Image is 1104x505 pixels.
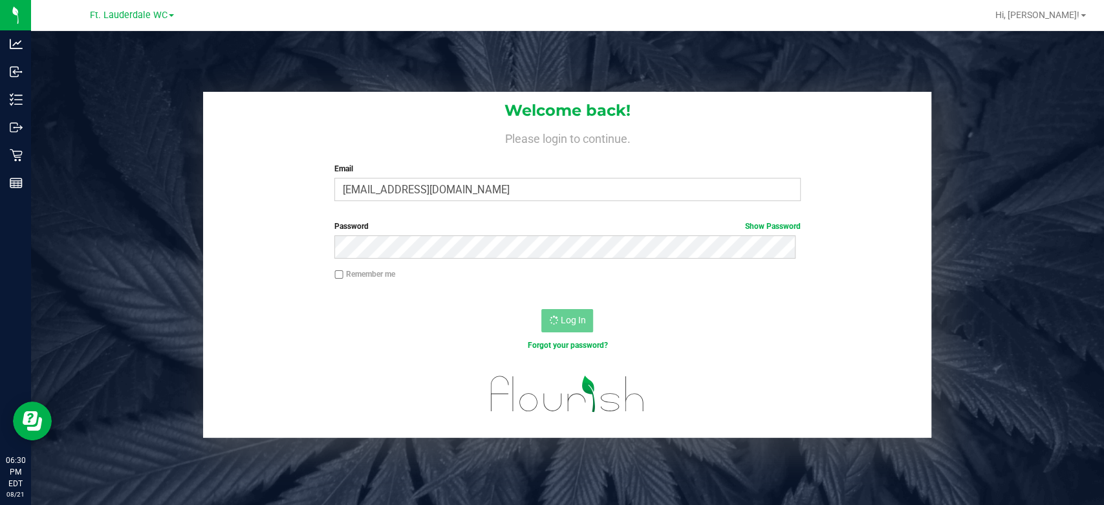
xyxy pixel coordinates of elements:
[10,177,23,189] inline-svg: Reports
[745,222,801,231] a: Show Password
[334,270,343,279] input: Remember me
[477,365,658,424] img: flourish_logo.svg
[10,149,23,162] inline-svg: Retail
[334,268,395,280] label: Remember me
[541,309,593,332] button: Log In
[995,10,1079,20] span: Hi, [PERSON_NAME]!
[10,38,23,50] inline-svg: Analytics
[527,341,607,350] a: Forgot your password?
[203,102,931,119] h1: Welcome back!
[203,129,931,145] h4: Please login to continue.
[6,455,25,489] p: 06:30 PM EDT
[10,121,23,134] inline-svg: Outbound
[10,93,23,106] inline-svg: Inventory
[334,222,369,231] span: Password
[334,163,801,175] label: Email
[6,489,25,499] p: 08/21
[90,10,168,21] span: Ft. Lauderdale WC
[13,402,52,440] iframe: Resource center
[10,65,23,78] inline-svg: Inbound
[560,315,585,325] span: Log In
